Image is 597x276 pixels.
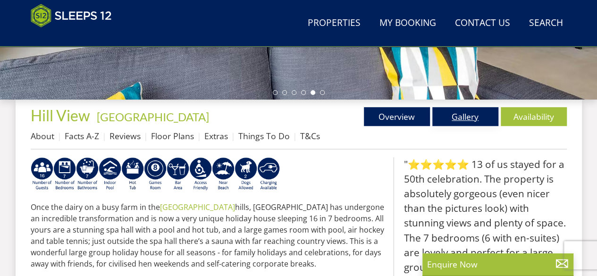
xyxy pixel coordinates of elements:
iframe: Customer reviews powered by Trustpilot [26,33,125,41]
img: AD_4nXeUnLxUhQNc083Qf4a-s6eVLjX_ttZlBxbnREhztiZs1eT9moZ8e5Fzbx9LK6K9BfRdyv0AlCtKptkJvtknTFvAhI3RM... [167,157,189,191]
span: Hill View [31,106,90,125]
img: AD_4nXfpvCopSjPgFbrTpZ4Gb7z5vnaH8jAbqJolZQMpS62V5cqRSJM9TeuVSL7bGYE6JfFcU1DuF4uSwvi9kHIO1tFmPipW4... [53,157,76,191]
a: Overview [364,107,430,126]
a: Properties [304,13,364,34]
p: Enquire Now [427,258,569,270]
a: T&Cs [300,130,320,142]
a: My Booking [376,13,440,34]
img: AD_4nXe7_8LrJK20fD9VNWAdfykBvHkWcczWBt5QOadXbvIwJqtaRaRf-iI0SeDpMmH1MdC9T1Vy22FMXzzjMAvSuTB5cJ7z5... [235,157,257,191]
a: Things To Do [238,130,290,142]
a: Floor Plans [151,130,194,142]
img: AD_4nXdrZMsjcYNLGsKuA84hRzvIbesVCpXJ0qqnwZoX5ch9Zjv73tWe4fnFRs2gJ9dSiUubhZXckSJX_mqrZBmYExREIfryF... [144,157,167,191]
a: Search [525,13,567,34]
a: Reviews [109,130,141,142]
a: [GEOGRAPHIC_DATA] [160,202,235,212]
a: Availability [501,107,567,126]
span: - [93,110,209,124]
img: Sleeps 12 [31,4,112,27]
a: Facts A-Z [65,130,99,142]
img: AD_4nXcpX5uDwed6-YChlrI2BYOgXwgg3aqYHOhRm0XfZB-YtQW2NrmeCr45vGAfVKUq4uWnc59ZmEsEzoF5o39EWARlT1ewO... [121,157,144,191]
img: AD_4nXe3VD57-M2p5iq4fHgs6WJFzKj8B0b3RcPFe5LKK9rgeZlFmFoaMJPsJOOJzc7Q6RMFEqsjIZ5qfEJu1txG3QLmI_2ZW... [189,157,212,191]
img: AD_4nXcnT2OPG21WxYUhsl9q61n1KejP7Pk9ESVM9x9VetD-X_UXXoxAKaMRZGYNcSGiAsmGyKm0QlThER1osyFXNLmuYOVBV... [257,157,280,191]
a: Hill View [31,106,93,125]
a: [GEOGRAPHIC_DATA] [97,110,209,124]
img: AD_4nXc7v8066F75GJqg0gy7sTqn0JW48mqyL6X7NWazcul8MHp8X2iqbpLLKQcZ0AqmdoadAzXr8L2vH67m_vvBqWftIVaFn... [76,157,99,191]
a: Gallery [432,107,498,126]
img: AD_4nXei2dp4L7_L8OvME76Xy1PUX32_NMHbHVSts-g-ZAVb8bILrMcUKZI2vRNdEqfWP017x6NFeUMZMqnp0JYknAB97-jDN... [99,157,121,191]
img: AD_4nXe7lJTbYb9d3pOukuYsm3GQOjQ0HANv8W51pVFfFFAC8dZrqJkVAnU455fekK_DxJuzpgZXdFqYqXRzTpVfWE95bX3Bz... [212,157,235,191]
img: AD_4nXf2dZCTe0QE7Ng2nPlImw5UxP5t_bsblJHQgjs2SxPc0g-bjT8syckABuEEbVSSS5YbzlLCmrZLhHPgXyMQCr3GuZIB6... [31,157,53,191]
a: Extras [204,130,228,142]
a: Contact Us [451,13,514,34]
a: About [31,130,54,142]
